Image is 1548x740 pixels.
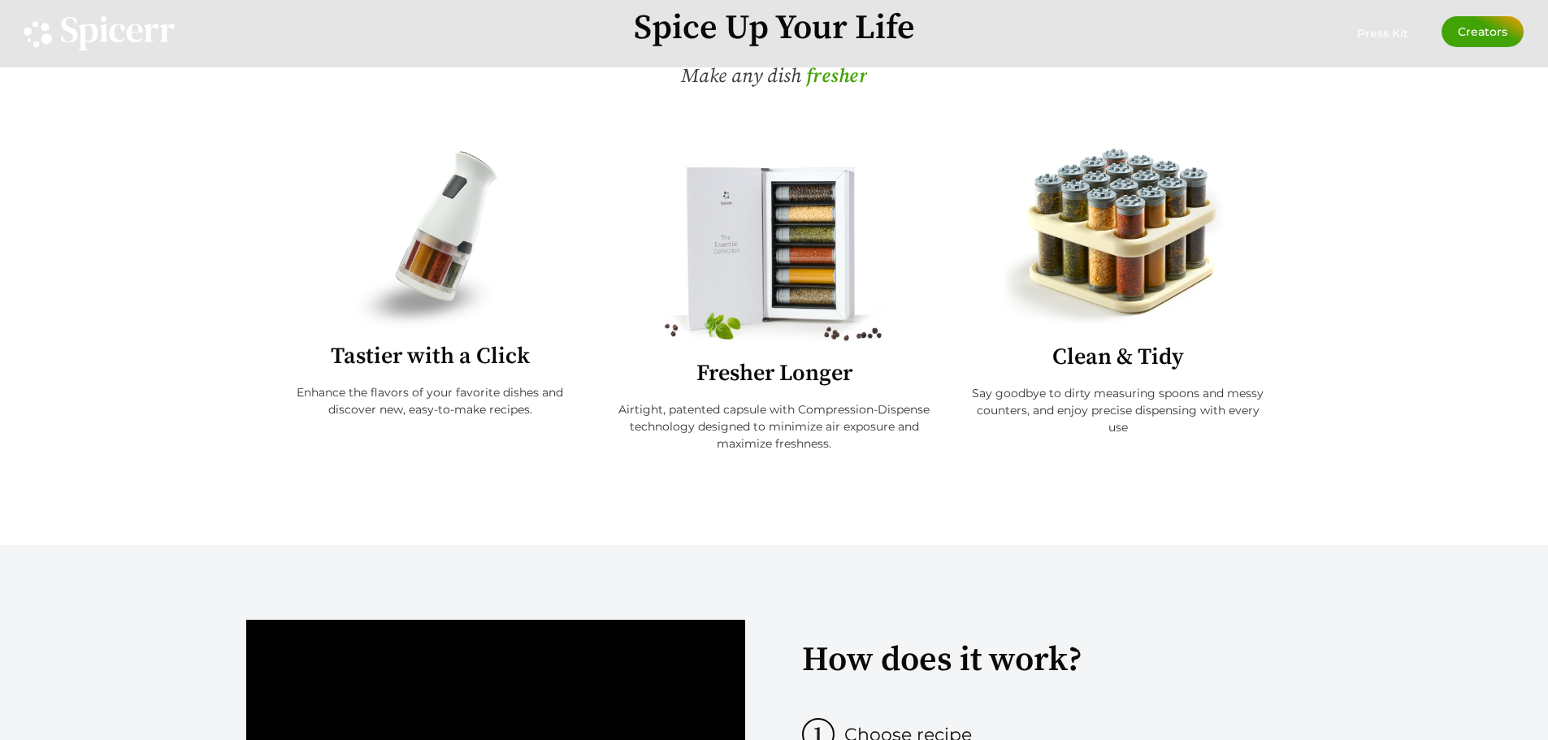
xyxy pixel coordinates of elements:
[859,60,868,93] span: r
[1442,16,1524,47] a: Creators
[966,346,1270,369] h2: Clean & Tidy
[614,401,933,452] p: Airtight, patented capsule with Compression-Dispense technology designed to minimize air exposure...
[966,385,1270,436] p: Say goodbye to dirty measuring spoons and messy counters, and enjoy precise dispensing with every...
[614,362,933,385] h2: Fresher Longer
[641,163,908,346] img: A white box labeled "The Essential Collection" contains six spice jars. Basil leaves and scattere...
[351,147,509,331] img: A multi-compartment spice grinder containing various spices, with a sleek white and black design,...
[1357,26,1408,41] span: Press Kit
[997,147,1239,329] img: A spice rack with a grid-like design holds multiple clear tubes filled with various colorful spic...
[802,643,1294,677] h2: How does it work?
[279,345,583,368] h2: Tastier with a Click
[1357,16,1408,41] a: Press Kit
[681,64,801,89] span: Make any dish
[279,384,583,418] p: Enhance the flavors of your favorite dishes and discover new, easy-to-make recipes.
[1458,26,1507,37] span: Creators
